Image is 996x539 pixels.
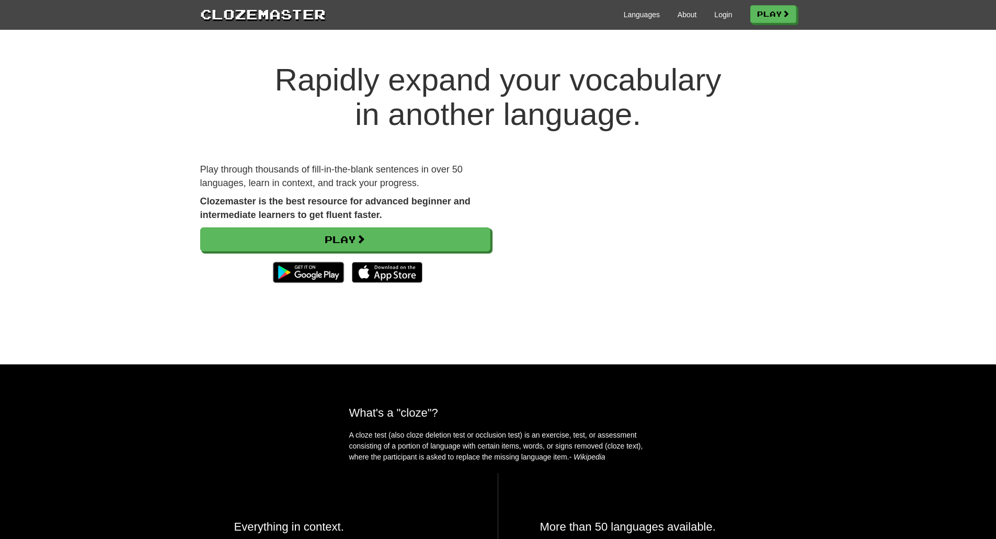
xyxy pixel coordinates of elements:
p: Play through thousands of fill-in-the-blank sentences in over 50 languages, learn in context, and... [200,163,490,190]
a: Play [200,227,490,251]
a: Languages [624,9,660,20]
h2: Everything in context. [234,520,456,533]
a: Play [750,5,796,23]
img: Get it on Google Play [268,257,349,288]
a: About [678,9,697,20]
p: A cloze test (also cloze deletion test or occlusion test) is an exercise, test, or assessment con... [349,430,647,463]
strong: Clozemaster is the best resource for advanced beginner and intermediate learners to get fluent fa... [200,196,471,220]
img: Download_on_the_App_Store_Badge_US-UK_135x40-25178aeef6eb6b83b96f5f2d004eda3bffbb37122de64afbaef7... [352,262,422,283]
h2: What's a "cloze"? [349,406,647,419]
h2: More than 50 languages available. [540,520,762,533]
a: Login [714,9,732,20]
a: Clozemaster [200,4,326,24]
em: - Wikipedia [569,453,605,461]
